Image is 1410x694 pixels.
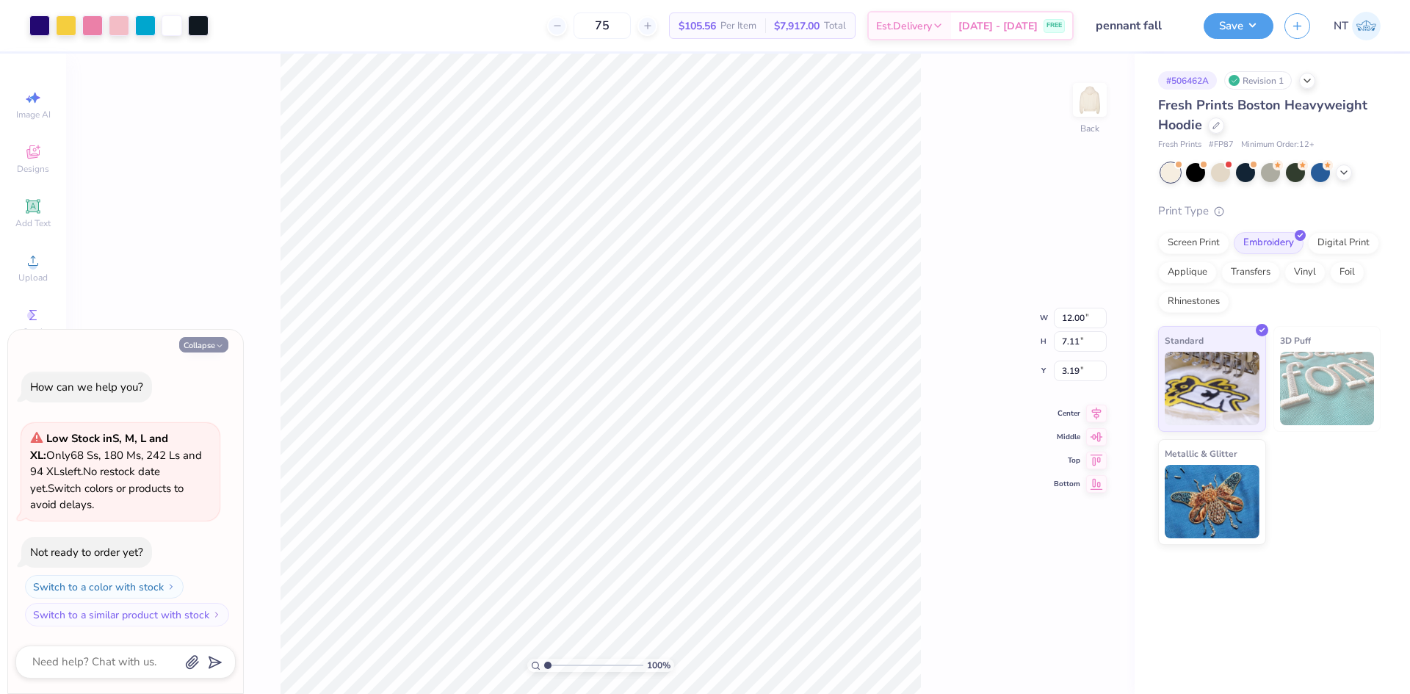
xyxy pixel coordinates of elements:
[25,603,229,626] button: Switch to a similar product with stock
[1158,261,1217,283] div: Applique
[1165,352,1259,425] img: Standard
[1241,139,1315,151] span: Minimum Order: 12 +
[679,18,716,34] span: $105.56
[1280,333,1311,348] span: 3D Puff
[1054,479,1080,489] span: Bottom
[16,109,51,120] span: Image AI
[22,326,45,338] span: Greek
[958,18,1038,34] span: [DATE] - [DATE]
[774,18,820,34] span: $7,917.00
[1054,455,1080,466] span: Top
[30,380,143,394] div: How can we help you?
[876,18,932,34] span: Est. Delivery
[212,610,221,619] img: Switch to a similar product with stock
[1209,139,1234,151] span: # FP87
[1334,18,1348,35] span: NT
[30,464,160,496] span: No restock date yet.
[1158,232,1229,254] div: Screen Print
[1158,203,1381,220] div: Print Type
[1284,261,1326,283] div: Vinyl
[1334,12,1381,40] a: NT
[1308,232,1379,254] div: Digital Print
[1158,71,1217,90] div: # 506462A
[1165,333,1204,348] span: Standard
[574,12,631,39] input: – –
[1224,71,1292,90] div: Revision 1
[1080,122,1099,135] div: Back
[18,272,48,283] span: Upload
[1046,21,1062,31] span: FREE
[1158,96,1367,134] span: Fresh Prints Boston Heavyweight Hoodie
[17,163,49,175] span: Designs
[1085,11,1193,40] input: Untitled Design
[30,431,168,463] strong: Low Stock in S, M, L and XL :
[1330,261,1364,283] div: Foil
[30,545,143,560] div: Not ready to order yet?
[1280,352,1375,425] img: 3D Puff
[1158,291,1229,313] div: Rhinestones
[30,431,202,512] span: Only 68 Ss, 180 Ms, 242 Ls and 94 XLs left. Switch colors or products to avoid delays.
[720,18,756,34] span: Per Item
[1234,232,1304,254] div: Embroidery
[1165,446,1237,461] span: Metallic & Glitter
[1054,432,1080,442] span: Middle
[1075,85,1104,115] img: Back
[1158,139,1201,151] span: Fresh Prints
[179,337,228,353] button: Collapse
[1165,465,1259,538] img: Metallic & Glitter
[647,659,670,672] span: 100 %
[15,217,51,229] span: Add Text
[1054,408,1080,419] span: Center
[25,575,184,599] button: Switch to a color with stock
[1204,13,1273,39] button: Save
[1352,12,1381,40] img: Nestor Talens
[824,18,846,34] span: Total
[167,582,176,591] img: Switch to a color with stock
[1221,261,1280,283] div: Transfers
